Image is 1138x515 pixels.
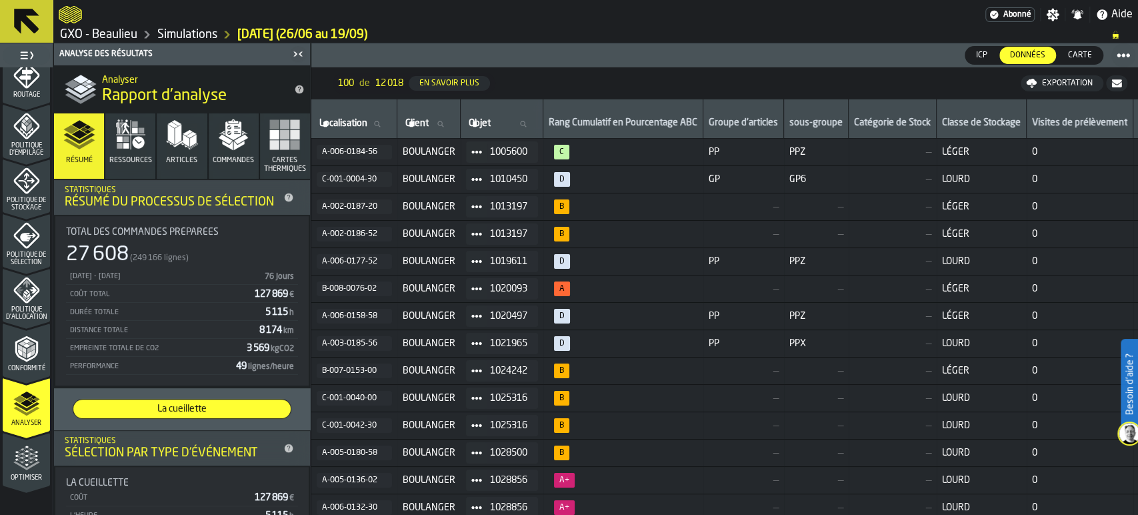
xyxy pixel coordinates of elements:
[322,175,387,184] div: C-001-0004-30
[942,502,1021,513] span: LOURD
[985,7,1035,22] a: link-to-/wh/i/879171bb-fb62-45b6-858d-60381ae340f0/settings/billing
[213,156,254,165] span: Commandes
[3,213,50,267] li: menu Politique de sélection
[789,502,843,513] span: —
[789,284,843,294] span: —
[789,229,843,239] span: —
[3,142,50,157] span: Politique d'empilage
[789,256,843,267] span: PPZ
[854,420,931,431] span: —
[854,502,931,513] span: —
[942,366,1021,376] span: LÉGER
[66,227,298,237] div: Title
[965,46,999,65] label: button-switch-multi-ICP
[3,378,50,431] li: menu Analyser
[65,436,278,446] div: Statistiques
[322,421,387,430] div: C-001-0042-30
[322,339,387,348] div: A-003-0185-56
[317,172,392,187] button: button-C-001-0004-30
[65,195,278,209] div: Résumé du processus de sélection
[965,47,998,64] div: thumb
[3,197,50,211] span: Politique de stockage
[66,478,298,488] div: Title
[942,117,1021,131] div: Classe de Stockage
[709,256,779,267] span: PP
[322,229,387,239] div: A-002-0186-52
[709,284,779,294] span: —
[403,475,455,486] span: BOULANGER
[1032,311,1128,322] span: 0
[54,43,310,65] header: Analyse des résultats
[264,156,306,173] span: Cartes thermiques
[66,243,129,267] div: 27 608
[942,256,1021,267] span: LOURD
[709,117,778,131] div: Groupe d'articles
[66,339,298,357] div: StatList-item-Empreinte totale de CO2
[57,49,289,59] div: Analyse des résultats
[1041,8,1065,21] label: button-toggle-Paramètres
[317,309,392,324] button: button-A-006-0158-58
[1032,201,1128,212] span: 0
[403,174,455,185] span: BOULANGER
[789,420,843,431] span: —
[69,272,258,281] div: [DATE] - [DATE]
[1090,7,1138,23] label: button-toggle-Aide
[971,49,993,61] span: ICP
[289,494,294,502] span: €
[709,393,779,404] span: —
[942,201,1021,212] span: LÉGER
[789,393,843,404] span: —
[854,229,931,239] span: —
[999,46,1057,65] label: button-switch-multi-Données
[1037,79,1098,88] div: Exportation
[490,338,527,349] span: 1021965
[1032,475,1128,486] span: 0
[403,366,455,376] span: BOULANGER
[322,366,387,376] div: B-007-0153-00
[322,503,387,512] div: A-006-0132-30
[322,476,387,485] div: A-005-0136-02
[709,420,779,431] span: —
[109,156,152,165] span: Ressources
[789,338,843,349] span: PPX
[102,72,283,85] h2: Sub Title
[554,336,570,351] span: N/A
[283,327,294,335] span: km
[1057,46,1103,65] label: button-switch-multi-Carte
[554,309,570,324] span: N/A
[66,357,298,375] div: StatList-item-Performance
[1057,47,1103,64] div: thumb
[709,366,779,376] span: —
[69,362,231,371] div: Performance
[709,475,779,486] span: —
[709,229,779,239] span: —
[942,338,1021,349] span: LOURD
[55,216,309,386] div: stat-Total des commandes préparées
[1032,229,1128,239] span: 0
[3,159,50,212] li: menu Politique de stockage
[1032,366,1128,376] span: 0
[66,156,93,165] span: Résumé
[854,311,931,322] span: —
[166,156,197,165] span: Articles
[854,174,931,185] span: —
[403,147,455,157] span: BOULANGER
[317,418,392,433] button: button-C-001-0042-30
[317,115,391,133] input: label
[359,78,370,89] span: de
[102,85,227,107] span: Rapport d'analyse
[490,147,527,157] span: 1005600
[317,254,392,269] button: button-A-006-0177-52
[942,284,1021,294] span: LÉGER
[709,311,779,322] span: PP
[54,65,310,113] div: title-Rapport d'analyse
[59,3,82,27] a: logo-header
[403,393,455,404] span: BOULANGER
[317,227,392,241] button: button-A-002-0186-52
[60,27,137,42] a: link-to-/wh/i/879171bb-fb62-45b6-858d-60381ae340f0
[789,448,843,458] span: —
[322,202,387,211] div: A-002-0187-20
[403,229,455,239] span: BOULANGER
[490,311,527,322] span: 1020497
